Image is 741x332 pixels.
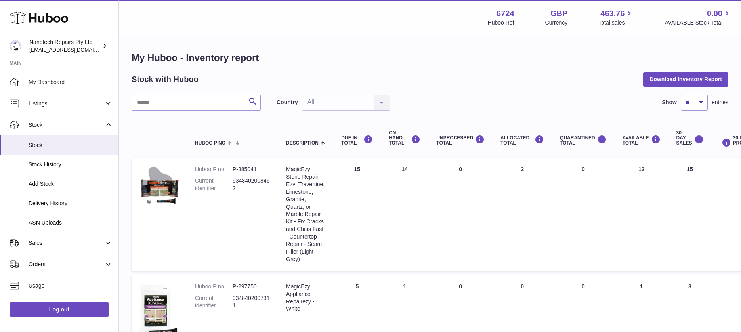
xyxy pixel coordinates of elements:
[29,200,113,207] span: Delivery History
[600,8,625,19] span: 463.76
[233,166,270,173] dd: P-385041
[668,158,712,271] td: 15
[598,19,634,27] span: Total sales
[662,99,677,106] label: Show
[233,283,270,290] dd: P-297750
[712,99,728,106] span: entries
[500,135,544,146] div: ALLOCATED Total
[341,135,373,146] div: DUE IN TOTAL
[643,72,728,86] button: Download Inventory Report
[233,294,270,309] dd: 9348402007311
[132,52,728,64] h1: My Huboo - Inventory report
[550,8,567,19] strong: GBP
[195,166,233,173] dt: Huboo P no
[195,294,233,309] dt: Current identifier
[29,180,113,188] span: Add Stock
[488,19,514,27] div: Huboo Ref
[29,38,101,53] div: Nanotech Repairs Pty Ltd
[333,158,381,271] td: 15
[29,219,113,227] span: ASN Uploads
[10,302,109,317] a: Log out
[582,166,585,172] span: 0
[277,99,298,106] label: Country
[195,283,233,290] dt: Huboo P no
[29,261,104,268] span: Orders
[29,121,104,129] span: Stock
[286,141,319,146] span: Description
[428,158,493,271] td: 0
[665,19,731,27] span: AVAILABLE Stock Total
[139,166,179,208] img: product image
[665,8,731,27] a: 0.00 AVAILABLE Stock Total
[497,8,514,19] strong: 6724
[195,177,233,192] dt: Current identifier
[29,282,113,290] span: Usage
[286,166,325,263] div: MagicEzy Stone Repair Ezy: Travertine, Limestone, Granite, Quartz, or Marble Repair Kit - Fix Cra...
[493,158,552,271] td: 2
[676,130,704,146] div: 30 DAY SALES
[195,141,225,146] span: Huboo P no
[29,161,113,168] span: Stock History
[545,19,568,27] div: Currency
[389,130,420,146] div: ON HAND Total
[707,8,722,19] span: 0.00
[560,135,607,146] div: QUARANTINED Total
[615,158,668,271] td: 12
[582,283,585,290] span: 0
[623,135,661,146] div: AVAILABLE Total
[233,177,270,192] dd: 9348402008462
[29,239,104,247] span: Sales
[29,46,116,53] span: [EMAIL_ADDRESS][DOMAIN_NAME]
[436,135,485,146] div: UNPROCESSED Total
[29,78,113,86] span: My Dashboard
[10,40,21,52] img: info@nanotechrepairs.com
[132,74,199,85] h2: Stock with Huboo
[29,141,113,149] span: Stock
[29,100,104,107] span: Listings
[598,8,634,27] a: 463.76 Total sales
[286,283,325,313] div: MagicEzy Appliance Repairezy - White
[381,158,428,271] td: 14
